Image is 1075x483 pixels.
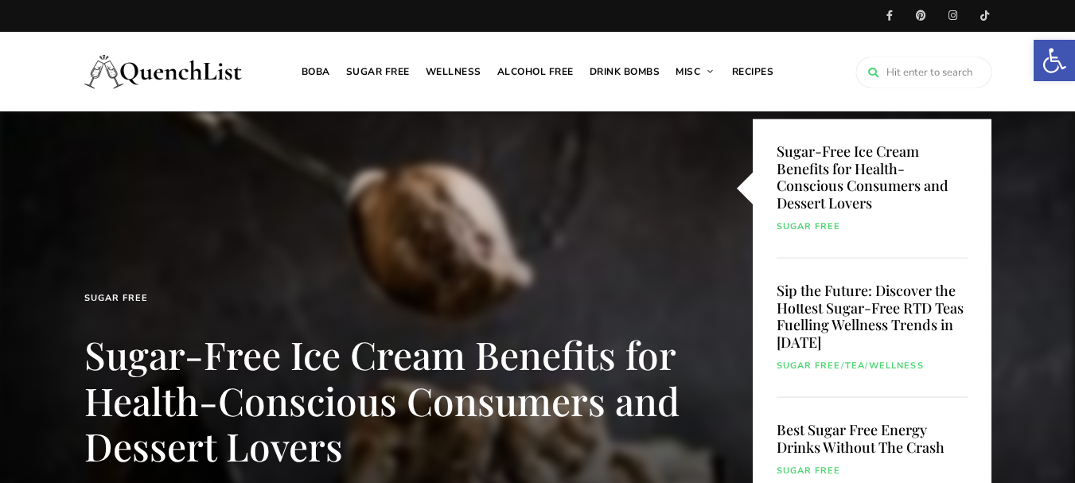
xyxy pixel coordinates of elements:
a: Sugar free [338,32,418,111]
a: Alcohol free [489,32,582,111]
a: Drink Bombs [582,32,668,111]
img: Quench List [84,40,243,103]
a: Sugar free [777,220,841,234]
a: Sugar free [777,359,841,373]
a: Wellness [418,32,489,111]
a: Sugar free [777,464,841,478]
a: Tea [845,359,865,373]
div: / / [777,359,968,373]
a: Sugar free [84,291,149,306]
a: Boba [294,32,338,111]
a: Sugar-Free Ice Cream Benefits for Health-Conscious Consumers and Dessert Lovers [84,329,680,471]
a: Wellness [869,359,924,373]
a: Recipes [724,32,782,111]
input: Hit enter to search [856,57,991,88]
a: Misc [668,32,724,111]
